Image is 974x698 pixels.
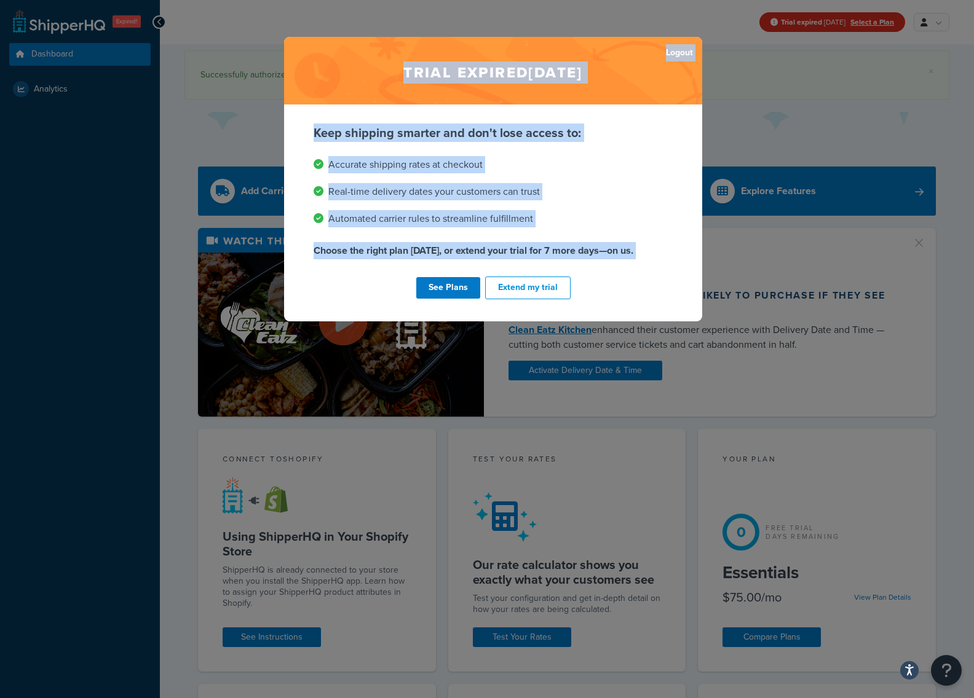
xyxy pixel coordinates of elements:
[314,124,673,141] p: Keep shipping smarter and don't lose access to:
[314,242,673,259] p: Choose the right plan [DATE], or extend your trial for 7 more days—on us.
[89,182,157,206] a: Learn More
[416,277,480,299] a: See Plans
[284,37,702,104] h2: Trial expired [DATE]
[666,44,693,61] a: Logout
[314,183,673,200] li: Real-time delivery dates your customers can trust
[74,60,173,77] span: Advanced Feature
[73,34,173,58] span: Ship to Store
[314,210,673,227] li: Automated carrier rules to streamline fulfillment
[485,276,571,299] button: Extend my trial
[39,92,208,170] span: Now you can show accurate shipping rates at checkout when delivering to stores, FFLs, or pickup l...
[314,156,673,173] li: Accurate shipping rates at checkout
